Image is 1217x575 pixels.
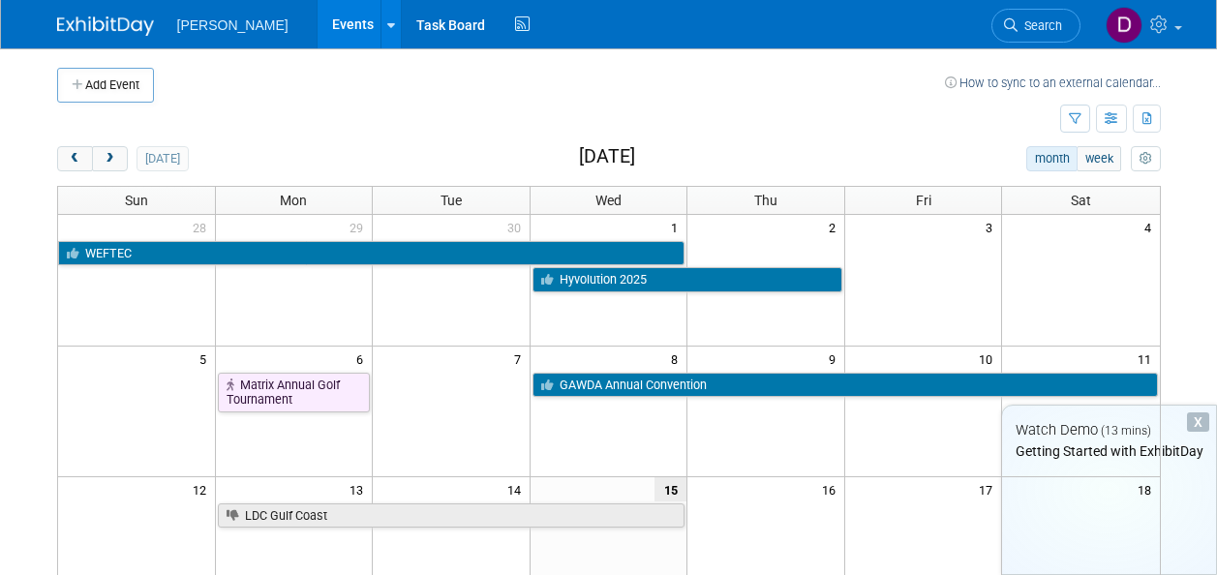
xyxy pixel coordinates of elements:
span: Search [1018,18,1062,33]
span: 12 [191,477,215,501]
a: Search [991,9,1080,43]
span: 17 [977,477,1001,501]
button: week [1077,146,1121,171]
span: Fri [916,193,931,208]
a: GAWDA Annual Convention [532,373,1158,398]
span: [PERSON_NAME] [177,17,289,33]
span: 7 [512,347,530,371]
button: prev [57,146,93,171]
button: [DATE] [137,146,188,171]
span: 30 [505,215,530,239]
button: next [92,146,128,171]
span: Tue [441,193,462,208]
span: 14 [505,477,530,501]
a: LDC Gulf Coast [218,503,685,529]
a: WEFTEC [58,241,685,266]
span: Sun [125,193,148,208]
span: 9 [827,347,844,371]
h2: [DATE] [579,146,635,167]
span: 8 [669,347,686,371]
img: Diana Contreras Olguin [1106,7,1142,44]
span: 16 [820,477,844,501]
span: 10 [977,347,1001,371]
span: 13 [348,477,372,501]
button: month [1026,146,1078,171]
span: 3 [984,215,1001,239]
a: Hyvolution 2025 [532,267,842,292]
span: 29 [348,215,372,239]
span: 18 [1136,477,1160,501]
a: How to sync to an external calendar... [945,76,1161,90]
img: ExhibitDay [57,16,154,36]
span: 1 [669,215,686,239]
span: Thu [754,193,777,208]
span: Sat [1071,193,1091,208]
span: 28 [191,215,215,239]
span: 4 [1142,215,1160,239]
a: Matrix Annual Golf Tournament [218,373,371,412]
span: 2 [827,215,844,239]
button: myCustomButton [1131,146,1160,171]
span: 11 [1136,347,1160,371]
span: Wed [595,193,622,208]
span: 6 [354,347,372,371]
span: 15 [654,477,686,501]
button: Add Event [57,68,154,103]
span: 5 [198,347,215,371]
span: Mon [280,193,307,208]
div: Dismiss [1187,412,1209,432]
i: Personalize Calendar [1140,153,1152,166]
